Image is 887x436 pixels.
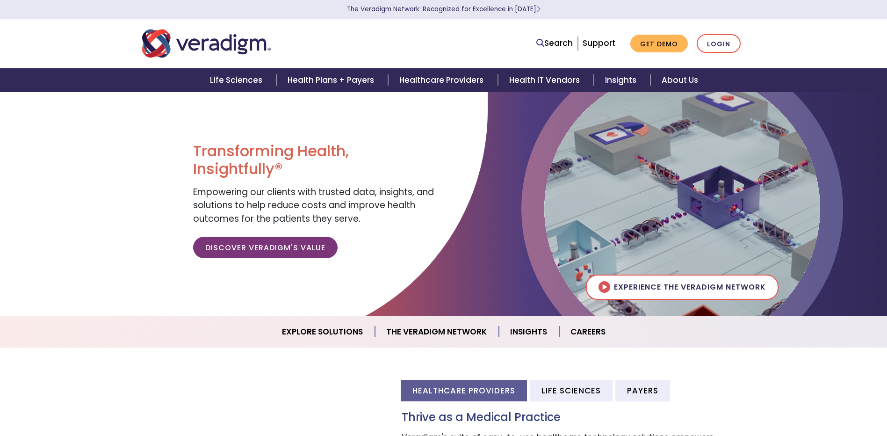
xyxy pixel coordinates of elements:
[271,320,375,344] a: Explore Solutions
[697,34,741,53] a: Login
[199,68,276,92] a: Life Sciences
[193,142,436,178] h1: Transforming Health, Insightfully®
[650,68,709,92] a: About Us
[615,380,670,401] li: Payers
[276,68,388,92] a: Health Plans + Payers
[594,68,650,92] a: Insights
[388,68,498,92] a: Healthcare Providers
[559,320,617,344] a: Careers
[499,320,559,344] a: Insights
[536,5,541,14] span: Learn More
[630,35,688,53] a: Get Demo
[401,380,527,401] li: Healthcare Providers
[375,320,499,344] a: The Veradigm Network
[193,186,434,225] span: Empowering our clients with trusted data, insights, and solutions to help reduce costs and improv...
[536,37,573,50] a: Search
[583,37,615,49] a: Support
[530,380,613,401] li: Life Sciences
[498,68,594,92] a: Health IT Vendors
[193,237,338,258] a: Discover Veradigm's Value
[402,411,745,424] h3: Thrive as a Medical Practice
[142,28,271,59] img: Veradigm logo
[347,5,541,14] a: The Veradigm Network: Recognized for Excellence in [DATE]Learn More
